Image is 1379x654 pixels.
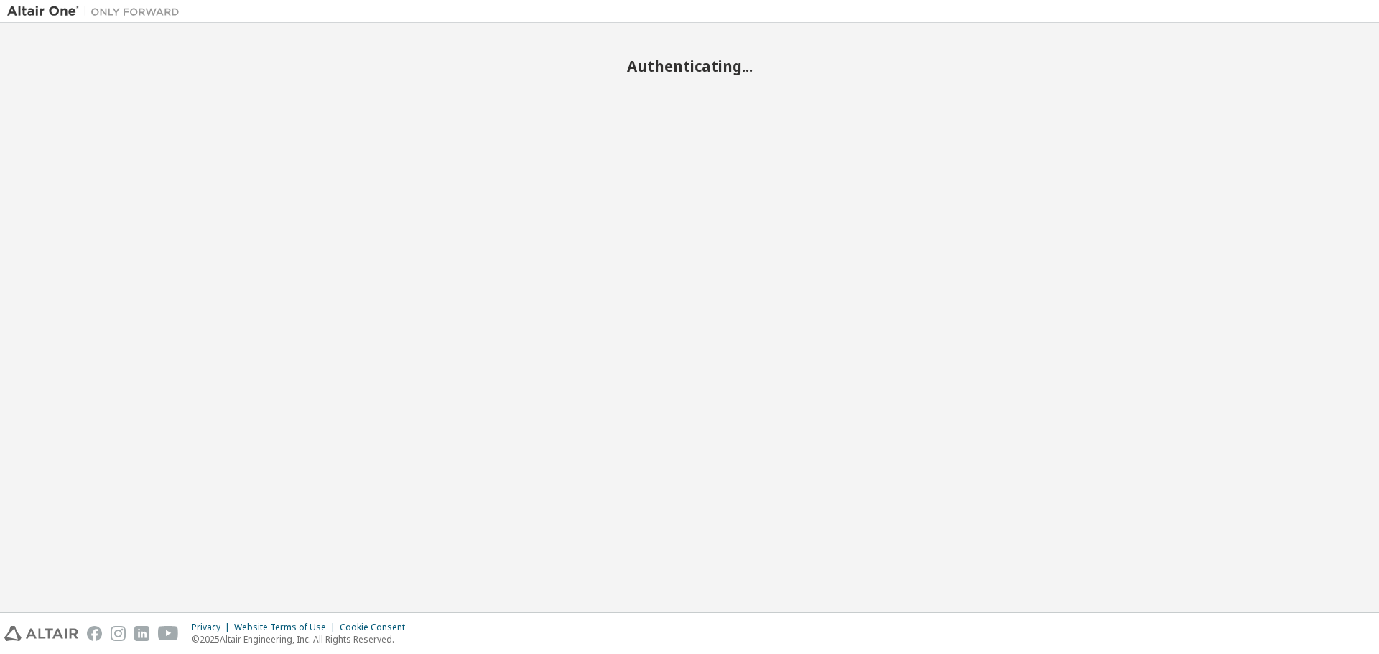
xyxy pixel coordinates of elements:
img: Altair One [7,4,187,19]
div: Privacy [192,622,234,633]
img: instagram.svg [111,626,126,641]
img: facebook.svg [87,626,102,641]
img: youtube.svg [158,626,179,641]
p: © 2025 Altair Engineering, Inc. All Rights Reserved. [192,633,414,645]
h2: Authenticating... [7,57,1372,75]
img: linkedin.svg [134,626,149,641]
div: Cookie Consent [340,622,414,633]
div: Website Terms of Use [234,622,340,633]
img: altair_logo.svg [4,626,78,641]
